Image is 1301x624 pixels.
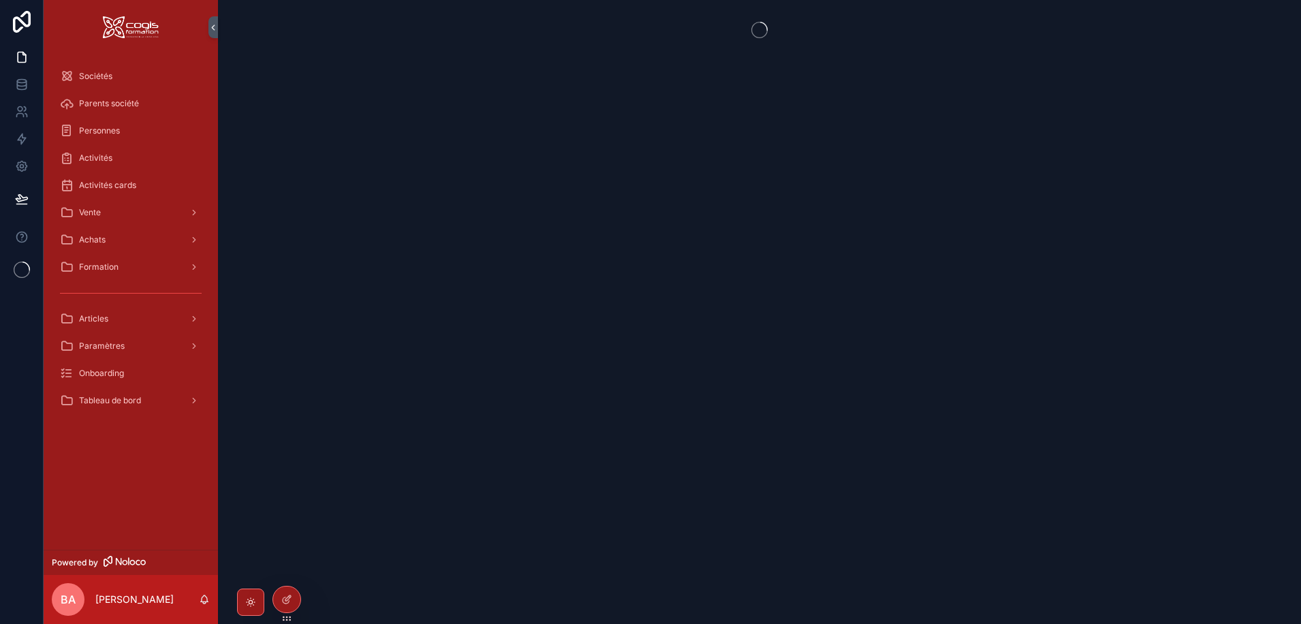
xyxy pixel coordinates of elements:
[79,395,141,406] span: Tableau de bord
[79,98,139,109] span: Parents société
[52,200,210,225] a: Vente
[52,361,210,386] a: Onboarding
[79,341,125,352] span: Paramètres
[79,153,112,163] span: Activités
[95,593,174,606] p: [PERSON_NAME]
[52,173,210,198] a: Activités cards
[52,255,210,279] a: Formation
[79,125,120,136] span: Personnes
[103,16,159,38] img: App logo
[52,228,210,252] a: Achats
[52,146,210,170] a: Activités
[79,207,101,218] span: Vente
[79,234,106,245] span: Achats
[52,119,210,143] a: Personnes
[52,557,98,568] span: Powered by
[44,550,218,575] a: Powered by
[52,334,210,358] a: Paramètres
[44,54,218,431] div: scrollable content
[52,388,210,413] a: Tableau de bord
[79,180,136,191] span: Activités cards
[61,591,76,608] span: BA
[52,91,210,116] a: Parents société
[79,368,124,379] span: Onboarding
[52,64,210,89] a: Sociétés
[79,71,112,82] span: Sociétés
[79,313,108,324] span: Articles
[79,262,119,272] span: Formation
[52,307,210,331] a: Articles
